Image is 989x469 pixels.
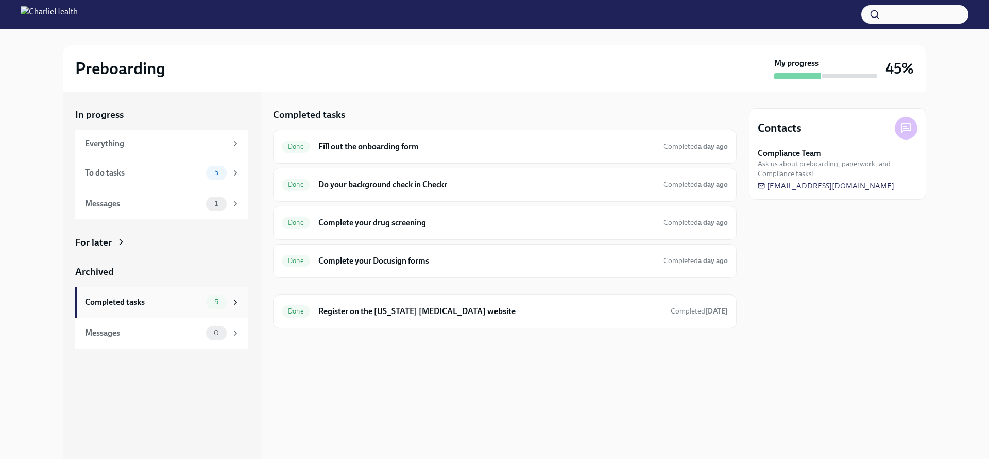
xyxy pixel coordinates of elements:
[208,169,225,177] span: 5
[671,306,728,316] span: August 30th, 2025 14:46
[75,58,165,79] h2: Preboarding
[282,138,728,155] a: DoneFill out the onboarding formCompleteda day ago
[663,142,728,151] span: August 29th, 2025 21:00
[663,218,728,227] span: Completed
[85,297,202,308] div: Completed tasks
[75,265,248,279] a: Archived
[85,198,202,210] div: Messages
[282,303,728,320] a: DoneRegister on the [US_STATE] [MEDICAL_DATA] websiteCompleted[DATE]
[663,180,728,189] span: August 29th, 2025 21:12
[85,327,202,339] div: Messages
[318,306,662,317] h6: Register on the [US_STATE] [MEDICAL_DATA] website
[663,142,728,151] span: Completed
[663,180,728,189] span: Completed
[318,179,655,190] h6: Do your background check in Checkr
[75,188,248,219] a: Messages1
[282,253,728,269] a: DoneComplete your Docusign formsCompleteda day ago
[85,138,227,149] div: Everything
[208,329,225,337] span: 0
[85,167,202,179] div: To do tasks
[758,159,917,179] span: Ask us about preboarding, paperwork, and Compliance tasks!
[318,217,655,229] h6: Complete your drug screening
[885,59,914,78] h3: 45%
[282,177,728,193] a: DoneDo your background check in CheckrCompleteda day ago
[75,158,248,188] a: To do tasks5
[758,148,821,159] strong: Compliance Team
[282,307,310,315] span: Done
[663,256,728,265] span: Completed
[758,120,802,136] h4: Contacts
[282,257,310,265] span: Done
[282,215,728,231] a: DoneComplete your drug screeningCompleteda day ago
[698,218,728,227] strong: a day ago
[75,236,248,249] a: For later
[774,58,819,69] strong: My progress
[75,236,112,249] div: For later
[282,143,310,150] span: Done
[663,256,728,266] span: August 29th, 2025 22:29
[318,255,655,267] h6: Complete your Docusign forms
[318,141,655,152] h6: Fill out the onboarding form
[671,307,728,316] span: Completed
[698,142,728,151] strong: a day ago
[75,318,248,349] a: Messages0
[273,108,345,121] h5: Completed tasks
[698,256,728,265] strong: a day ago
[698,180,728,189] strong: a day ago
[75,108,248,121] a: In progress
[282,219,310,227] span: Done
[75,287,248,318] a: Completed tasks5
[758,181,894,191] a: [EMAIL_ADDRESS][DOMAIN_NAME]
[663,218,728,228] span: August 29th, 2025 21:12
[208,298,225,306] span: 5
[21,6,78,23] img: CharlieHealth
[282,181,310,188] span: Done
[75,130,248,158] a: Everything
[209,200,224,207] span: 1
[705,307,728,316] strong: [DATE]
